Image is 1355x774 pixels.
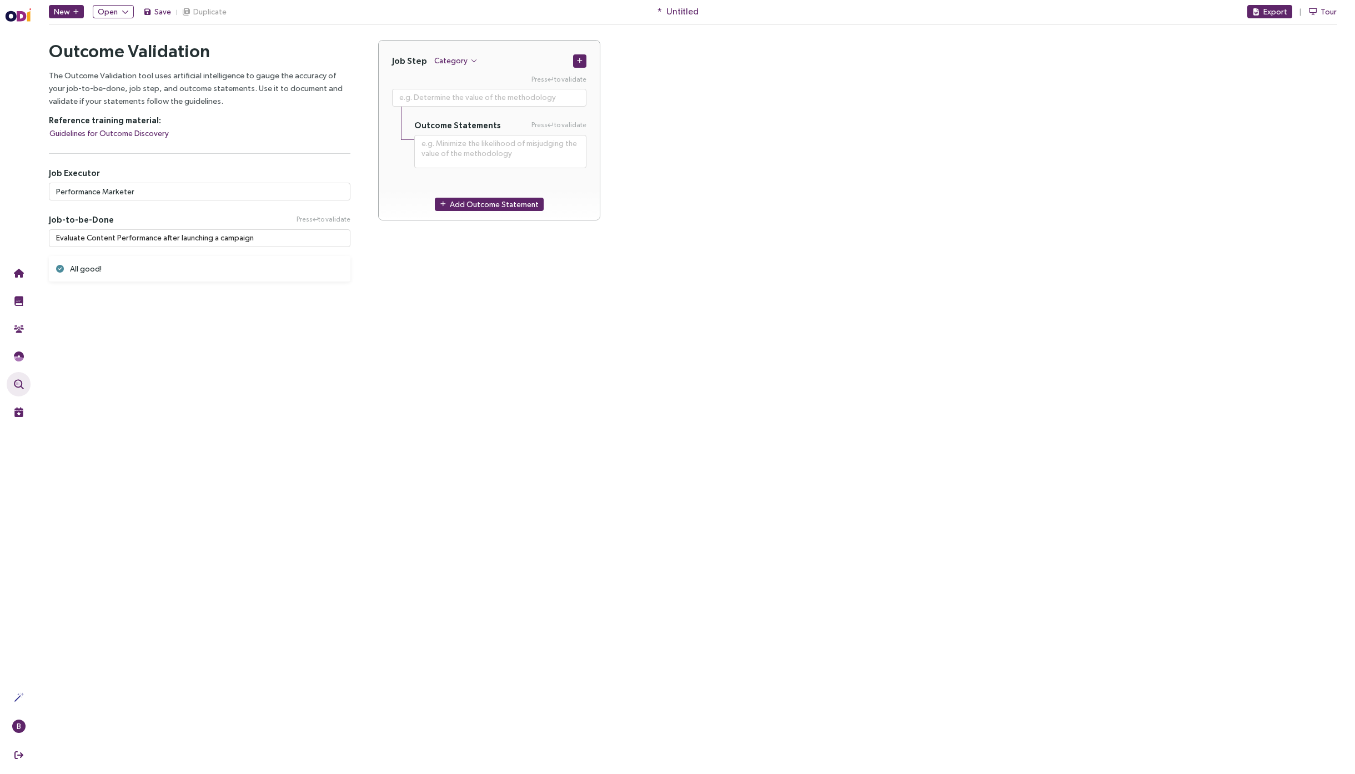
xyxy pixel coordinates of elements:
button: Open [93,5,134,18]
span: Tour [1321,6,1337,18]
span: Category [434,54,468,67]
button: Needs Framework [7,344,31,369]
p: The Outcome Validation tool uses artificial intelligence to gauge the accuracy of your job-to-be-... [49,69,350,107]
strong: Reference training material: [49,115,161,125]
button: Sign Out [7,743,31,767]
img: Community [14,324,24,334]
button: B [7,714,31,738]
img: JTBD Needs Framework [14,351,24,361]
button: Actions [7,685,31,710]
span: Save [154,6,171,18]
button: Community [7,316,31,341]
span: Press to validate [531,120,586,130]
span: Job-to-be-Done [49,214,114,225]
img: Actions [14,692,24,702]
span: Add Outcome Statement [450,198,539,210]
button: Training [7,289,31,313]
span: Export [1263,6,1287,18]
textarea: Press Enter to validate [414,135,586,168]
button: New [49,5,84,18]
div: All good! [70,263,330,275]
button: Outcome Validation [7,372,31,396]
button: Add Outcome Statement [435,198,544,211]
input: e.g. Innovators [49,183,350,200]
span: Untitled [666,4,699,18]
span: B [17,720,21,733]
span: Guidelines for Outcome Discovery [49,127,169,139]
button: Guidelines for Outcome Discovery [49,127,169,140]
h2: Outcome Validation [49,40,350,62]
button: Duplicate [182,5,227,18]
button: Category [434,54,478,67]
img: Outcome Validation [14,379,24,389]
button: Live Events [7,400,31,424]
textarea: Press Enter to validate [49,229,350,247]
h4: Job Step [392,56,427,66]
button: Export [1247,5,1292,18]
span: Press to validate [297,214,350,225]
textarea: Press Enter to validate [392,89,586,107]
button: Home [7,261,31,285]
img: Training [14,296,24,306]
img: Live Events [14,407,24,417]
span: New [54,6,70,18]
h5: Job Executor [49,168,350,178]
button: Tour [1309,5,1337,18]
h5: Outcome Statements [414,120,501,130]
button: Save [143,5,172,18]
span: Open [98,6,118,18]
